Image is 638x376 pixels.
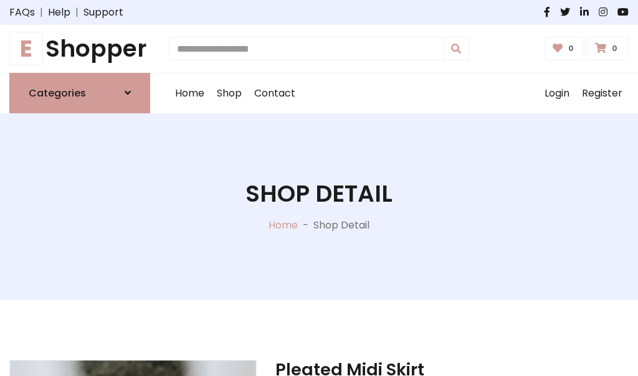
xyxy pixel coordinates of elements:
[83,5,123,20] a: Support
[9,35,150,63] a: EShopper
[545,37,585,60] a: 0
[538,73,576,113] a: Login
[576,73,629,113] a: Register
[9,32,43,65] span: E
[9,73,150,113] a: Categories
[609,43,621,54] span: 0
[70,5,83,20] span: |
[587,37,629,60] a: 0
[48,5,70,20] a: Help
[29,87,86,99] h6: Categories
[9,35,150,63] h1: Shopper
[9,5,35,20] a: FAQs
[211,73,248,113] a: Shop
[269,218,298,232] a: Home
[169,73,211,113] a: Home
[245,180,393,208] h1: Shop Detail
[298,218,313,233] p: -
[248,73,302,113] a: Contact
[313,218,369,233] p: Shop Detail
[565,43,577,54] span: 0
[35,5,48,20] span: |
